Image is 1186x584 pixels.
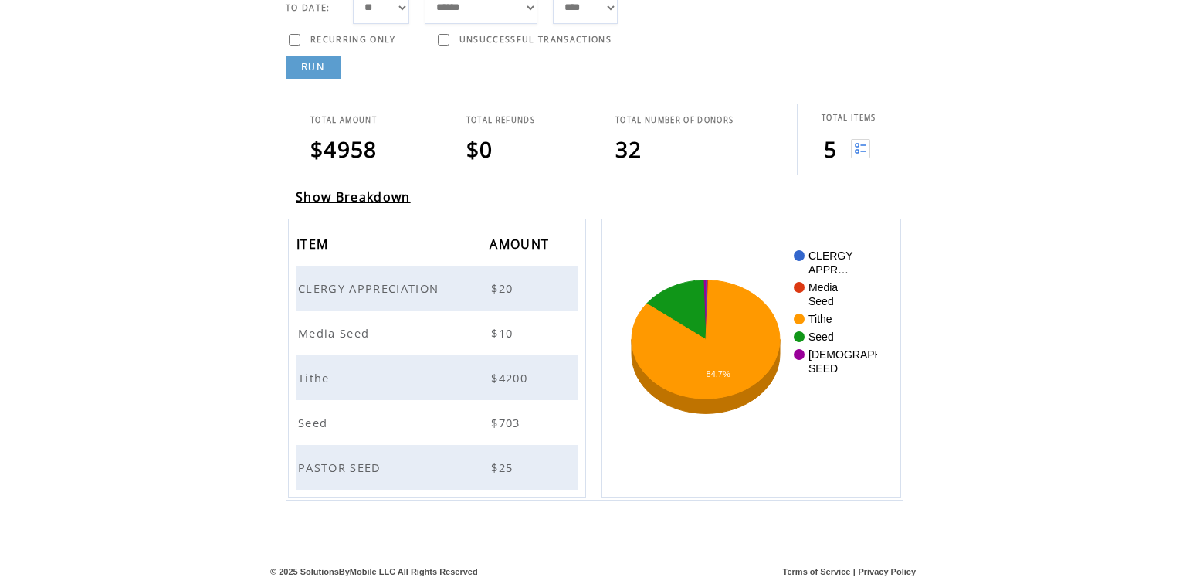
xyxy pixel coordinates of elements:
[286,2,330,13] span: TO DATE:
[459,34,612,45] span: UNSUCCESSFUL TRANSACTIONS
[466,134,493,164] span: $0
[783,567,851,576] a: Terms of Service
[851,139,870,158] img: View list
[490,232,553,260] span: AMOUNT
[296,232,332,260] span: ITEM
[298,280,442,294] a: CLERGY APPRECIATION
[615,115,734,125] span: TOTAL NUMBER OF DONORS
[491,370,531,385] span: $4200
[298,280,442,296] span: CLERGY APPRECIATION
[615,134,642,164] span: 32
[298,415,331,429] a: Seed
[808,281,838,294] text: Media
[491,415,524,430] span: $703
[808,348,930,361] text: [DEMOGRAPHIC_DATA]
[298,325,373,339] a: Media Seed
[310,115,377,125] span: TOTAL AMOUNT
[296,188,411,205] a: Show Breakdown
[491,325,517,341] span: $10
[808,331,834,343] text: Seed
[625,243,877,474] svg: A chart.
[808,263,849,276] text: APPR…
[707,369,730,379] text: 84.7%
[808,313,832,325] text: Tithe
[298,325,373,341] span: Media Seed
[822,113,876,123] span: TOTAL ITEMS
[286,56,341,79] a: RUN
[298,370,334,384] a: Tithe
[296,239,332,248] a: ITEM
[808,362,838,375] text: SEED
[466,115,535,125] span: TOTAL REFUNDS
[858,567,916,576] a: Privacy Policy
[310,134,378,164] span: $4958
[491,280,517,296] span: $20
[298,370,334,385] span: Tithe
[808,250,853,262] text: CLERGY
[298,460,385,474] a: PASTOR SEED
[270,567,478,576] span: © 2025 SolutionsByMobile LLC All Rights Reserved
[824,134,837,164] span: 5
[310,34,396,45] span: RECURRING ONLY
[298,460,385,475] span: PASTOR SEED
[853,567,856,576] span: |
[490,239,553,248] a: AMOUNT
[298,415,331,430] span: Seed
[491,460,517,475] span: $25
[808,295,834,307] text: Seed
